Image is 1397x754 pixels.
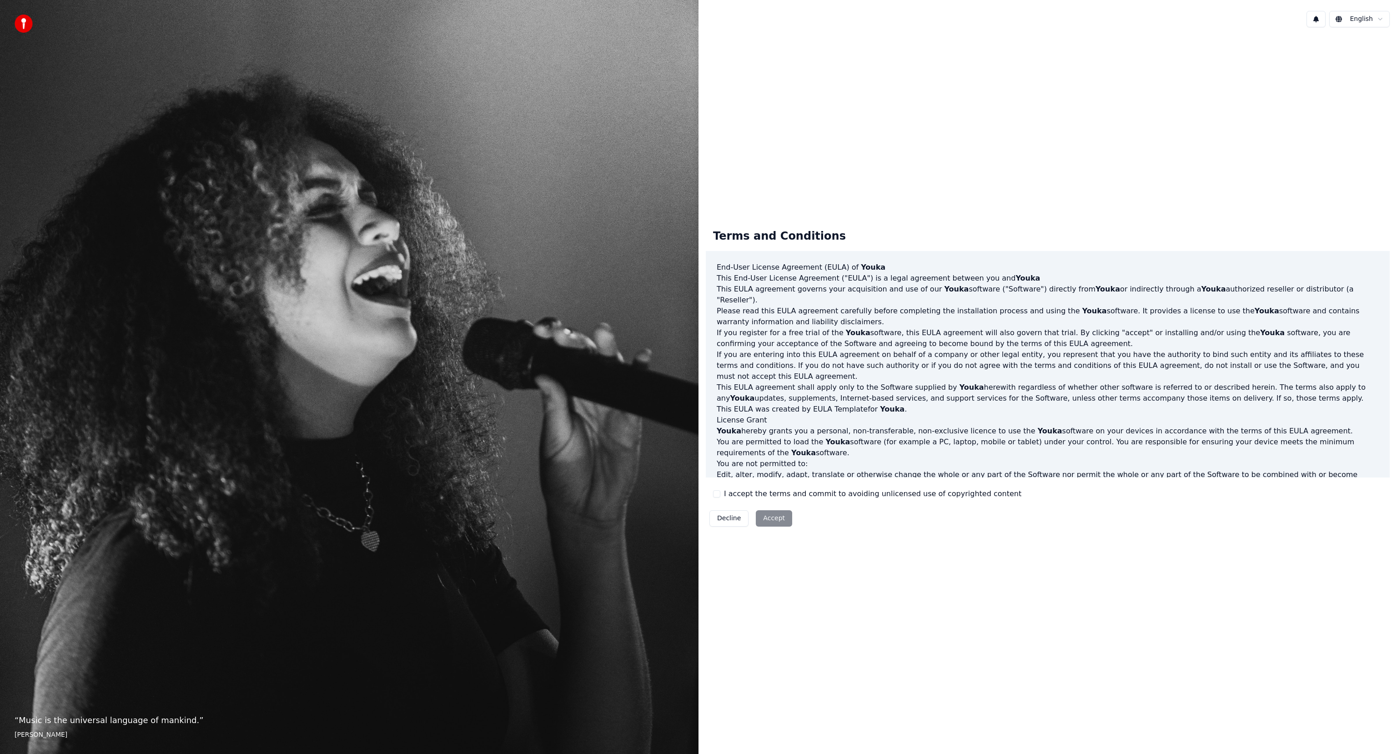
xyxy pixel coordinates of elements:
[717,273,1379,284] p: This End-User License Agreement ("EULA") is a legal agreement between you and
[717,458,1379,469] p: You are not permitted to:
[717,469,1379,491] li: Edit, alter, modify, adapt, translate or otherwise change the whole or any part of the Software n...
[15,714,684,727] p: “ Music is the universal language of mankind. ”
[1260,328,1285,337] span: Youka
[15,15,33,33] img: youka
[717,284,1379,306] p: This EULA agreement governs your acquisition and use of our software ("Software") directly from o...
[706,222,853,251] div: Terms and Conditions
[813,405,868,413] a: EULA Template
[1201,285,1226,293] span: Youka
[791,448,816,457] span: Youka
[960,383,984,392] span: Youka
[717,415,1379,426] h3: License Grant
[717,349,1379,382] p: If you are entering into this EULA agreement on behalf of a company or other legal entity, you re...
[861,263,885,271] span: Youka
[717,437,1379,458] p: You are permitted to load the software (for example a PC, laptop, mobile or tablet) under your co...
[1038,427,1062,435] span: Youka
[717,306,1379,327] p: Please read this EULA agreement carefully before completing the installation process and using th...
[846,328,870,337] span: Youka
[1082,307,1107,315] span: Youka
[724,488,1021,499] label: I accept the terms and commit to avoiding unlicensed use of copyrighted content
[717,262,1379,273] h3: End-User License Agreement (EULA) of
[717,427,741,435] span: Youka
[1255,307,1279,315] span: Youka
[717,327,1379,349] p: If you register for a free trial of the software, this EULA agreement will also govern that trial...
[1015,274,1040,282] span: Youka
[717,382,1379,415] p: This EULA agreement shall apply only to the Software supplied by herewith regardless of whether o...
[730,394,754,402] span: Youka
[709,510,749,527] button: Decline
[15,730,684,739] footer: [PERSON_NAME]
[1095,285,1120,293] span: Youka
[880,405,905,413] span: Youka
[825,437,850,446] span: Youka
[944,285,969,293] span: Youka
[717,426,1379,437] p: hereby grants you a personal, non-transferable, non-exclusive licence to use the software on your...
